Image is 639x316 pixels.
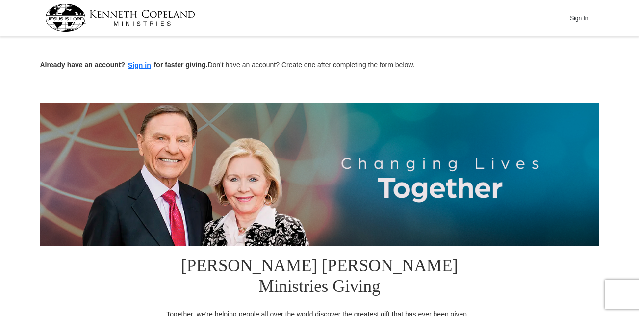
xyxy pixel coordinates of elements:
[40,60,599,71] p: Don't have an account? Create one after completing the form below.
[40,61,208,69] strong: Already have an account? for faster giving.
[564,10,594,26] button: Sign In
[160,246,479,309] h1: [PERSON_NAME] [PERSON_NAME] Ministries Giving
[125,60,154,71] button: Sign in
[45,4,195,32] img: kcm-header-logo.svg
